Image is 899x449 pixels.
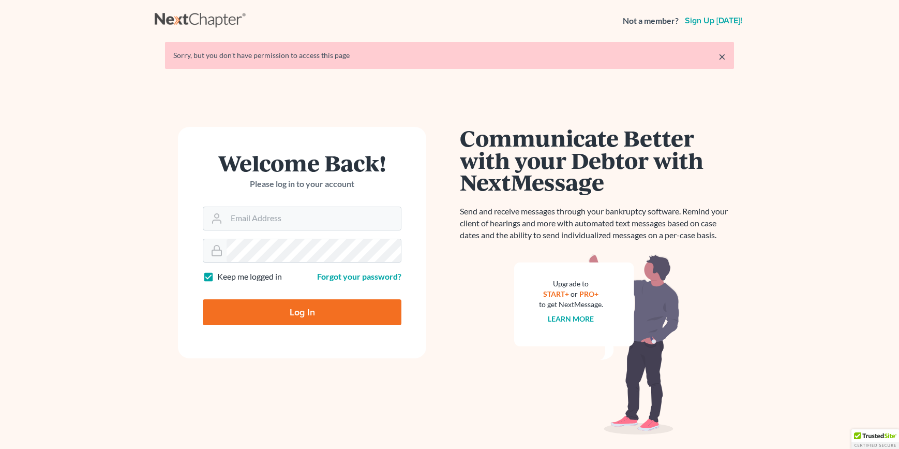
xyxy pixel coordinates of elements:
[718,50,726,63] a: ×
[571,289,578,298] span: or
[514,254,680,435] img: nextmessage_bg-59042aed3d76b12b5cd301f8e5b87938c9018125f34e5fa2b7a6b67550977c72.svg
[851,429,899,449] div: TrustedSite Certified
[548,314,594,323] a: Learn more
[460,206,734,241] p: Send and receive messages through your bankruptcy software. Remind your client of hearings and mo...
[544,289,570,298] a: START+
[227,207,401,230] input: Email Address
[217,271,282,283] label: Keep me logged in
[623,15,679,27] strong: Not a member?
[460,127,734,193] h1: Communicate Better with your Debtor with NextMessage
[539,279,603,289] div: Upgrade to
[203,178,401,190] p: Please log in to your account
[683,17,744,25] a: Sign up [DATE]!
[317,271,401,281] a: Forgot your password?
[203,152,401,174] h1: Welcome Back!
[580,289,599,298] a: PRO+
[539,299,603,310] div: to get NextMessage.
[203,299,401,325] input: Log In
[173,50,726,61] div: Sorry, but you don't have permission to access this page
